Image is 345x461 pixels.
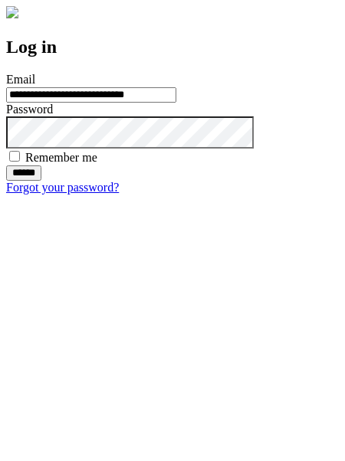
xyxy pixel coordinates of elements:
[6,103,53,116] label: Password
[25,151,97,164] label: Remember me
[6,181,119,194] a: Forgot your password?
[6,6,18,18] img: logo-4e3dc11c47720685a147b03b5a06dd966a58ff35d612b21f08c02c0306f2b779.png
[6,73,35,86] label: Email
[6,37,339,57] h2: Log in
